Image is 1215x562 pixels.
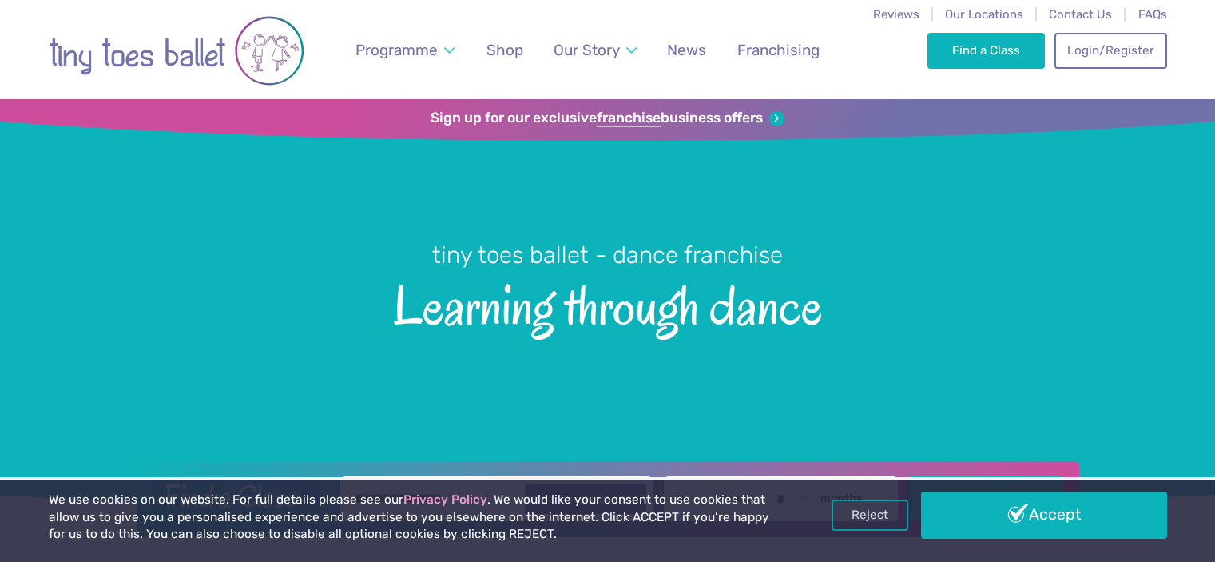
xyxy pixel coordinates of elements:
[873,7,919,22] a: Reviews
[945,7,1023,22] a: Our Locations
[1049,7,1112,22] a: Contact Us
[927,33,1045,68] a: Find a Class
[729,31,827,69] a: Franchising
[49,10,304,91] img: tiny toes ballet
[486,41,523,59] span: Shop
[737,41,820,59] span: Franchising
[667,41,706,59] span: News
[28,271,1187,336] span: Learning through dance
[478,31,530,69] a: Shop
[546,31,644,69] a: Our Story
[432,241,783,269] small: tiny toes ballet - dance franchise
[431,110,784,127] a: Sign up for our exclusivefranchisebusiness offers
[1054,33,1166,68] a: Login/Register
[1138,7,1167,22] a: FAQs
[347,31,462,69] a: Programme
[832,500,908,530] a: Reject
[660,31,714,69] a: News
[49,492,776,544] p: We use cookies on our website. For full details please see our . We would like your consent to us...
[152,476,329,516] h2: Find a Class
[597,110,661,127] strong: franchise
[403,492,487,507] a: Privacy Policy
[909,476,1063,521] button: Find Classes
[921,492,1167,538] a: Accept
[355,41,438,59] span: Programme
[554,41,620,59] span: Our Story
